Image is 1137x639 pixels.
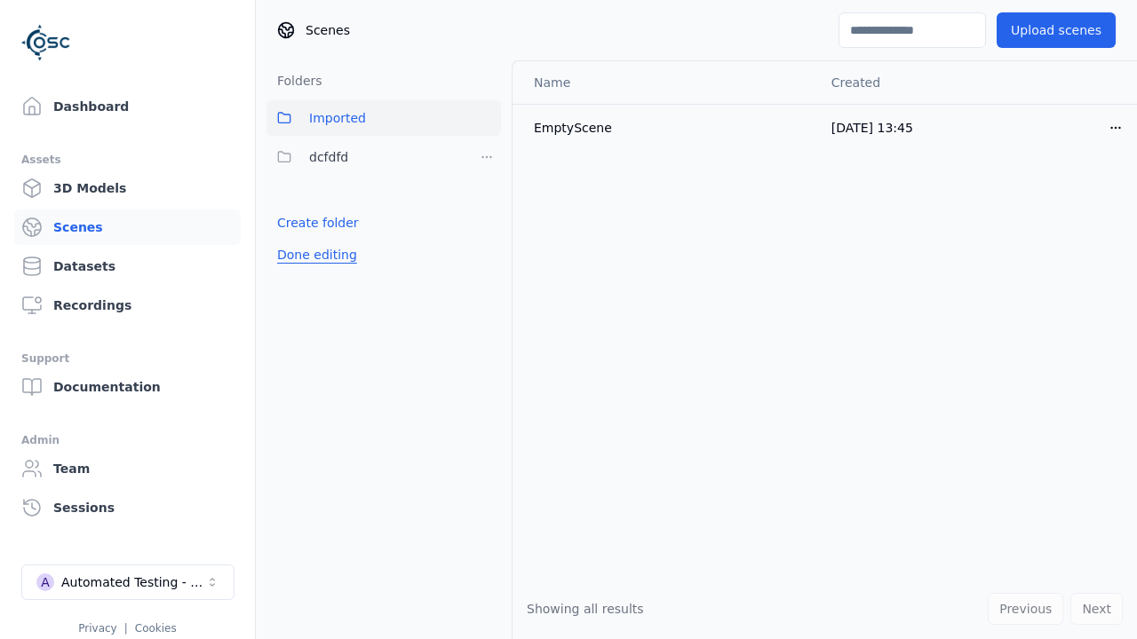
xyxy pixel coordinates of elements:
[124,622,128,635] span: |
[14,288,241,323] a: Recordings
[817,61,1094,104] th: Created
[21,18,71,67] img: Logo
[266,207,370,239] button: Create folder
[997,12,1116,48] button: Upload scenes
[277,214,359,232] a: Create folder
[309,107,366,129] span: Imported
[21,149,234,170] div: Assets
[14,170,241,206] a: 3D Models
[534,119,803,137] div: EmptyScene
[14,369,241,405] a: Documentation
[831,121,913,135] span: [DATE] 13:45
[36,573,54,591] div: A
[266,72,322,90] h3: Folders
[21,564,235,600] button: Select a workspace
[14,248,241,284] a: Datasets
[135,622,177,635] a: Cookies
[14,209,241,245] a: Scenes
[309,146,348,168] span: dcfdfd
[78,622,116,635] a: Privacy
[14,451,241,486] a: Team
[61,573,205,591] div: Automated Testing - Playwright
[21,348,234,369] div: Support
[266,139,462,175] button: dcfdfd
[266,239,368,271] button: Done editing
[266,100,501,136] button: Imported
[527,602,644,616] span: Showing all results
[513,61,817,104] th: Name
[306,21,350,39] span: Scenes
[14,490,241,525] a: Sessions
[14,89,241,124] a: Dashboard
[21,430,234,451] div: Admin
